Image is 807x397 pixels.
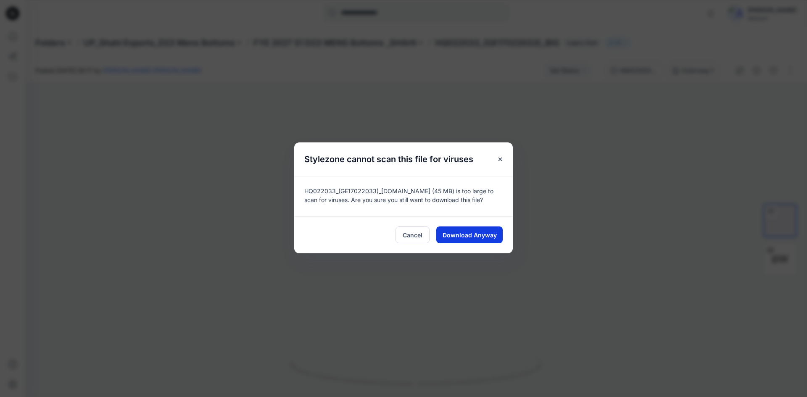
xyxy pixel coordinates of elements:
button: Cancel [396,226,430,243]
button: Close [493,152,508,167]
span: Cancel [403,231,422,239]
span: Download Anyway [443,231,497,239]
h5: Stylezone cannot scan this file for viruses [294,142,483,176]
div: HQ022033_(GE17022033)_[DOMAIN_NAME] (45 MB) is too large to scan for viruses. Are you sure you st... [294,176,513,216]
button: Download Anyway [436,226,503,243]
